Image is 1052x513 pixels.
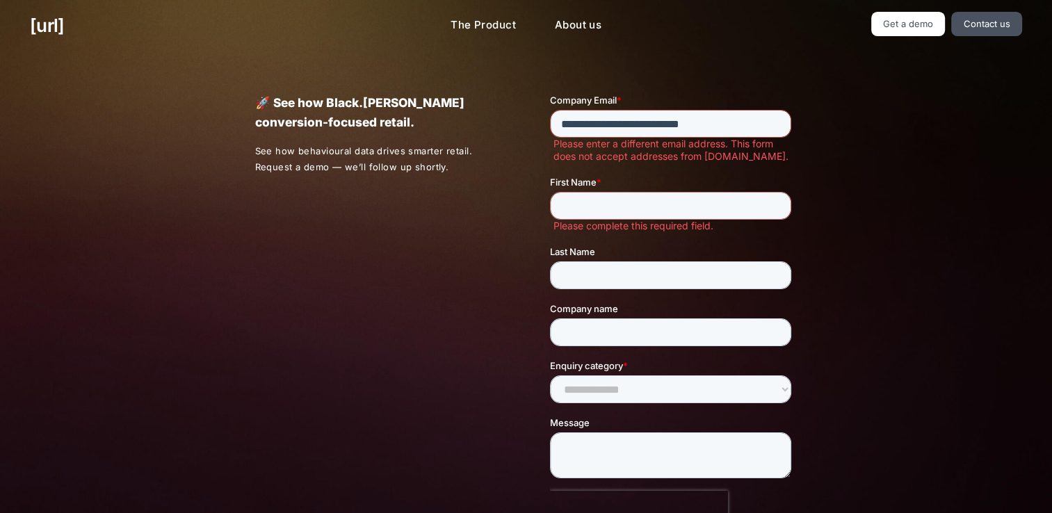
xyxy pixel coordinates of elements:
[439,12,527,39] a: The Product
[30,12,64,39] a: [URL]
[254,143,502,175] p: See how behavioural data drives smarter retail. Request a demo — we’ll follow up shortly.
[951,12,1022,36] a: Contact us
[254,93,501,132] p: 🚀 See how Black.[PERSON_NAME] conversion-focused retail.
[871,12,946,36] a: Get a demo
[544,12,613,39] a: About us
